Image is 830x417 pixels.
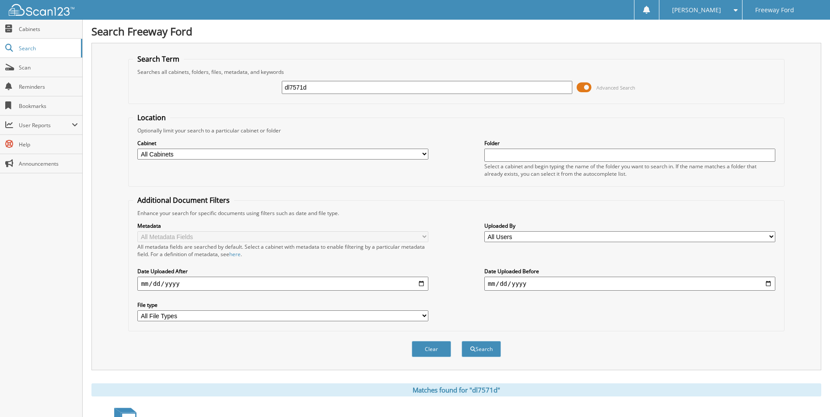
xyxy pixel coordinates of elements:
[19,160,78,167] span: Announcements
[755,7,794,13] span: Freeway Ford
[133,209,779,217] div: Enhance your search for specific documents using filters such as date and file type.
[672,7,721,13] span: [PERSON_NAME]
[137,139,428,147] label: Cabinet
[137,268,428,275] label: Date Uploaded After
[137,243,428,258] div: All metadata fields are searched by default. Select a cabinet with metadata to enable filtering b...
[596,84,635,91] span: Advanced Search
[462,341,501,357] button: Search
[484,222,775,229] label: Uploaded By
[412,341,451,357] button: Clear
[484,139,775,147] label: Folder
[19,122,72,129] span: User Reports
[133,68,779,76] div: Searches all cabinets, folders, files, metadata, and keywords
[19,83,78,90] span: Reminders
[19,102,78,110] span: Bookmarks
[91,24,821,38] h1: Search Freeway Ford
[133,113,170,122] legend: Location
[484,277,775,291] input: end
[133,195,234,205] legend: Additional Document Filters
[137,222,428,229] label: Metadata
[484,268,775,275] label: Date Uploaded Before
[19,45,77,52] span: Search
[9,4,74,16] img: scan123-logo-white.svg
[229,250,241,258] a: here
[484,163,775,177] div: Select a cabinet and begin typing the name of the folder you want to search in. If the name match...
[19,141,78,148] span: Help
[133,54,184,64] legend: Search Term
[137,277,428,291] input: start
[19,25,78,33] span: Cabinets
[133,127,779,134] div: Optionally limit your search to a particular cabinet or folder
[19,64,78,71] span: Scan
[137,301,428,309] label: File type
[91,383,821,396] div: Matches found for "dl7571d"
